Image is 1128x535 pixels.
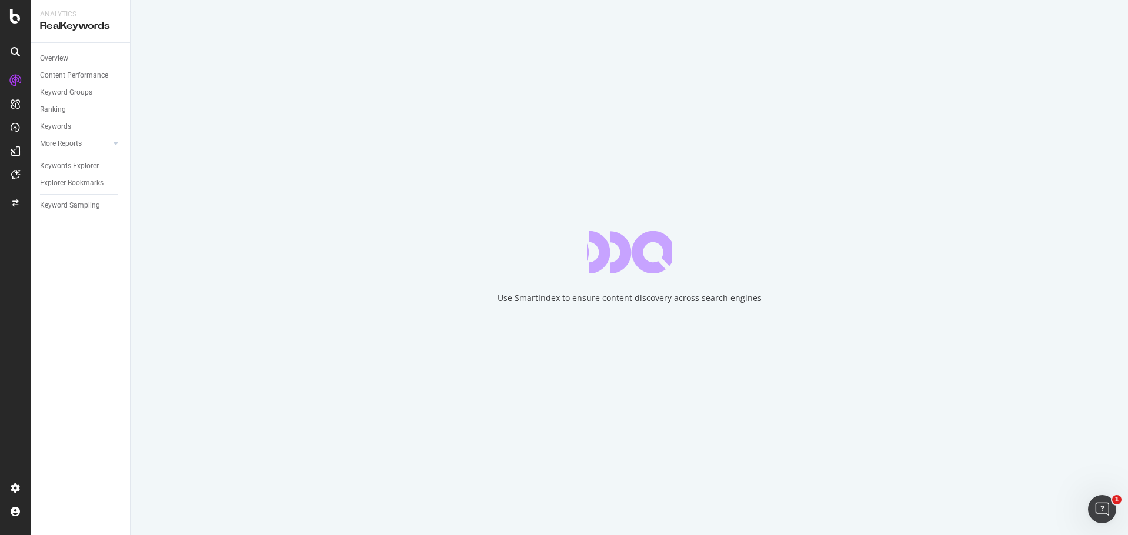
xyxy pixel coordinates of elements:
[40,199,100,212] div: Keyword Sampling
[40,52,68,65] div: Overview
[40,69,108,82] div: Content Performance
[40,138,110,150] a: More Reports
[40,177,122,189] a: Explorer Bookmarks
[40,86,92,99] div: Keyword Groups
[587,231,672,273] div: animation
[40,9,121,19] div: Analytics
[40,19,121,33] div: RealKeywords
[40,160,122,172] a: Keywords Explorer
[40,177,104,189] div: Explorer Bookmarks
[40,52,122,65] a: Overview
[1112,495,1122,504] span: 1
[40,121,71,133] div: Keywords
[40,199,122,212] a: Keyword Sampling
[1088,495,1116,523] iframe: Intercom live chat
[40,103,122,116] a: Ranking
[40,86,122,99] a: Keyword Groups
[40,69,122,82] a: Content Performance
[498,292,762,304] div: Use SmartIndex to ensure content discovery across search engines
[40,138,82,150] div: More Reports
[40,121,122,133] a: Keywords
[40,103,66,116] div: Ranking
[40,160,99,172] div: Keywords Explorer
